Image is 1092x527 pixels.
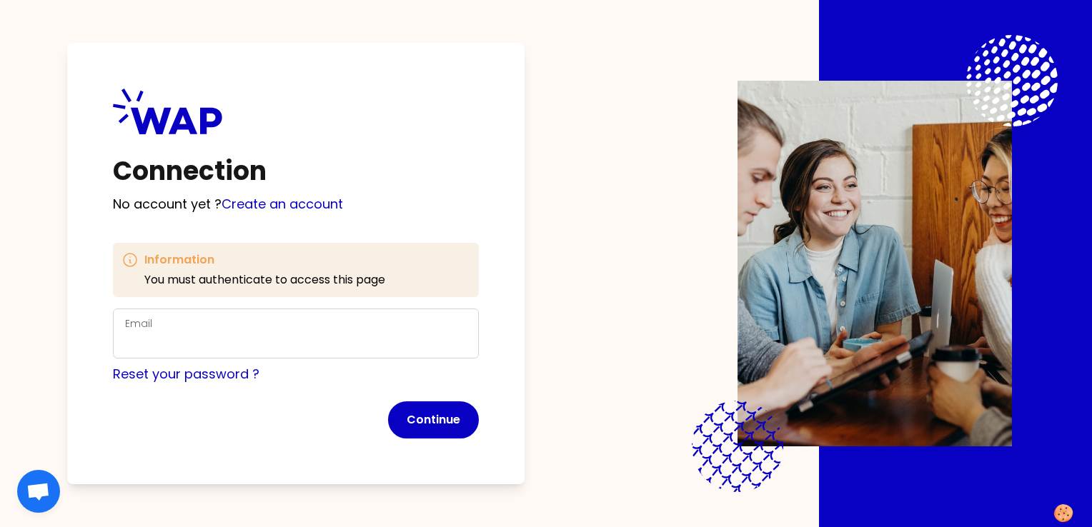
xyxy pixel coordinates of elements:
[113,194,479,214] p: No account yet ?
[144,271,385,288] p: You must authenticate to access this page
[144,251,385,268] h3: Information
[113,365,259,383] a: Reset your password ?
[388,401,479,438] button: Continue
[113,157,479,186] h1: Connection
[125,316,152,331] label: Email
[222,195,343,213] a: Create an account
[17,470,60,513] div: Open chat
[738,81,1012,446] img: Description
